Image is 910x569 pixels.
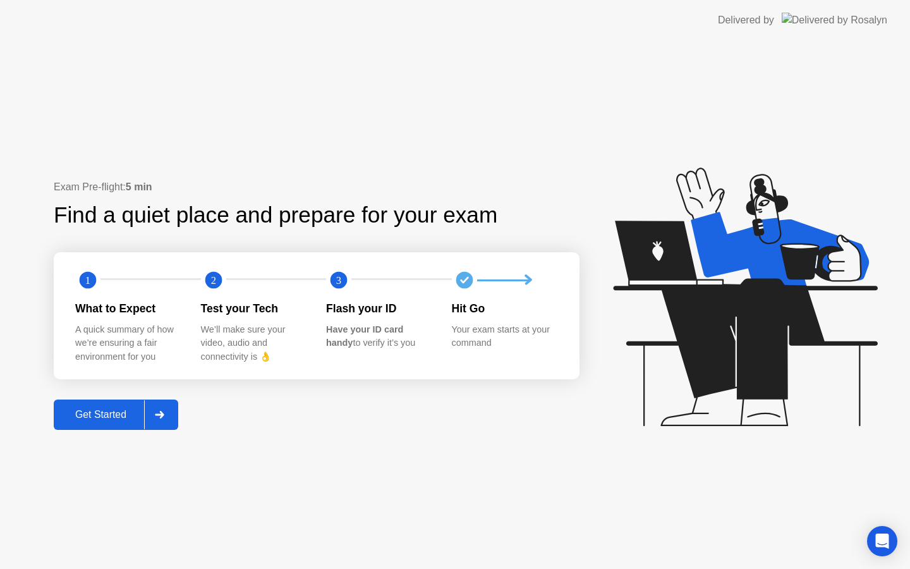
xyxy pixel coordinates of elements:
[452,323,557,350] div: Your exam starts at your command
[85,274,90,286] text: 1
[54,400,178,430] button: Get Started
[210,274,215,286] text: 2
[326,300,432,317] div: Flash your ID
[54,180,579,195] div: Exam Pre-flight:
[201,300,306,317] div: Test your Tech
[201,323,306,364] div: We’ll make sure your video, audio and connectivity is 👌
[75,323,181,364] div: A quick summary of how we’re ensuring a fair environment for you
[326,324,403,348] b: Have your ID card handy
[718,13,774,28] div: Delivered by
[867,526,897,556] div: Open Intercom Messenger
[782,13,887,27] img: Delivered by Rosalyn
[326,323,432,350] div: to verify it’s you
[54,199,499,232] div: Find a quiet place and prepare for your exam
[452,300,557,317] div: Hit Go
[58,409,144,420] div: Get Started
[75,300,181,317] div: What to Expect
[336,274,341,286] text: 3
[126,181,152,192] b: 5 min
